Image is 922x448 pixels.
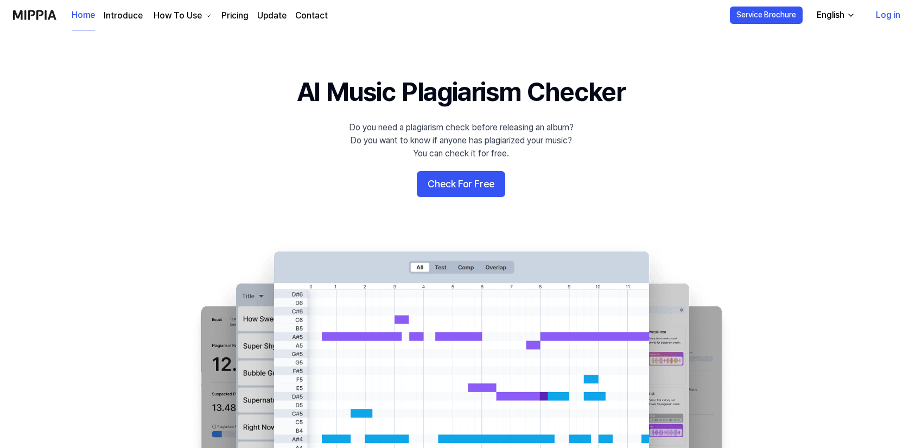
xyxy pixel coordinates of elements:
[730,7,803,24] button: Service Brochure
[221,9,249,22] a: Pricing
[808,4,862,26] button: English
[815,9,847,22] div: English
[295,9,328,22] a: Contact
[417,171,505,197] button: Check For Free
[297,74,625,110] h1: AI Music Plagiarism Checker
[349,121,574,160] div: Do you need a plagiarism check before releasing an album? Do you want to know if anyone has plagi...
[257,9,287,22] a: Update
[151,9,204,22] div: How To Use
[104,9,143,22] a: Introduce
[72,1,95,30] a: Home
[151,9,213,22] button: How To Use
